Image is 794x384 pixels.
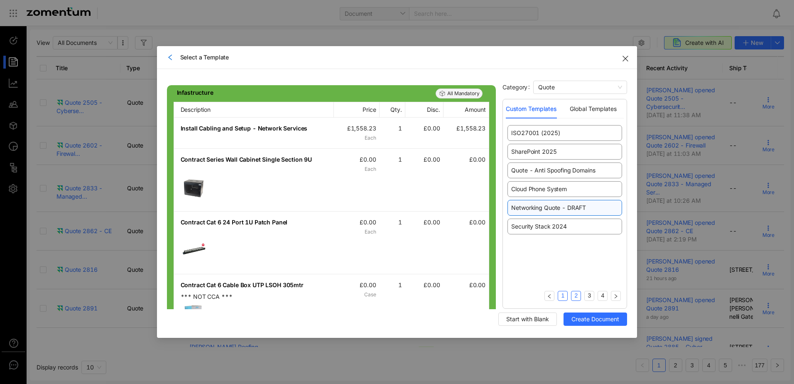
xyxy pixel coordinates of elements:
[335,218,376,226] div: £0.00
[571,291,581,300] a: 2
[405,124,443,133] div: £0.00
[379,218,405,226] div: 1
[335,134,376,142] span: Each
[181,124,308,133] span: Install Cabling and Setup - Network Services
[182,239,206,262] img: thumbnail
[445,124,485,133] div: £1,558.23
[465,106,485,113] span: Amount
[405,155,443,164] div: £0.00
[506,315,549,324] span: Start with Blank
[544,291,554,301] button: left
[571,291,581,301] li: 2
[335,124,376,133] div: £1,558.23
[507,125,622,141] div: ISO27001 (2025)
[405,218,443,226] div: £0.00
[379,281,405,289] div: 1
[538,81,622,94] span: Quote
[390,106,402,113] span: Qty.
[445,281,485,289] div: £0.00
[511,204,586,212] span: Networking Quote - DRAFT
[181,281,304,289] span: Contract Cat 6 Cable Box UTP LSOH 305mtr
[544,291,554,301] li: Previous Page
[511,185,566,193] span: Cloud Phone System
[363,106,376,113] span: Price
[507,162,622,178] div: Quote - Anti Spoofing Domains
[613,294,618,299] span: right
[379,124,405,133] div: 1
[182,304,206,327] img: thumbnail
[181,155,312,164] span: Contract Series Wall Cabinet Single Section 9U
[498,313,557,326] button: Start with Blank
[335,228,376,236] span: Each
[507,144,622,160] div: SharePoint 2025
[507,219,622,234] div: Security Stack 2024
[405,281,443,289] div: £0.00
[584,291,594,301] li: 3
[182,176,206,199] img: thumbnail
[511,166,595,175] span: Quote - Anti Spoofing Domains
[614,46,637,69] button: Close
[558,291,567,300] a: 1
[547,294,552,299] span: left
[570,104,617,113] div: Global Templates
[502,84,533,91] label: Category
[174,102,334,117] div: Description
[167,54,174,61] span: left
[335,291,376,298] span: Case
[335,155,376,164] div: £0.00
[564,313,627,326] button: Create Document
[445,155,485,164] div: £0.00
[167,53,174,62] div: left
[598,291,607,300] a: 4
[427,106,440,113] span: Disc.
[585,291,594,300] a: 3
[180,53,627,62] span: Select a Template
[598,291,608,301] li: 4
[611,291,621,301] li: Next Page
[507,181,622,197] div: Cloud Phone System
[379,155,405,164] div: 1
[445,218,485,226] div: £0.00
[177,89,213,97] div: Infastructure
[511,148,556,156] span: SharePoint 2025
[507,200,622,216] div: Networking Quote - DRAFT
[511,129,560,137] span: ISO27001 (2025)
[511,222,566,231] span: Security Stack 2024
[436,89,483,98] span: All Mandatory
[558,291,568,301] li: 1
[181,218,288,226] span: Contract Cat 6 24 Port 1U Patch Panel
[335,281,376,289] div: £0.00
[335,165,376,173] span: Each
[611,291,621,301] button: right
[506,104,556,113] div: Custom Templates
[571,315,619,324] span: Create Document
